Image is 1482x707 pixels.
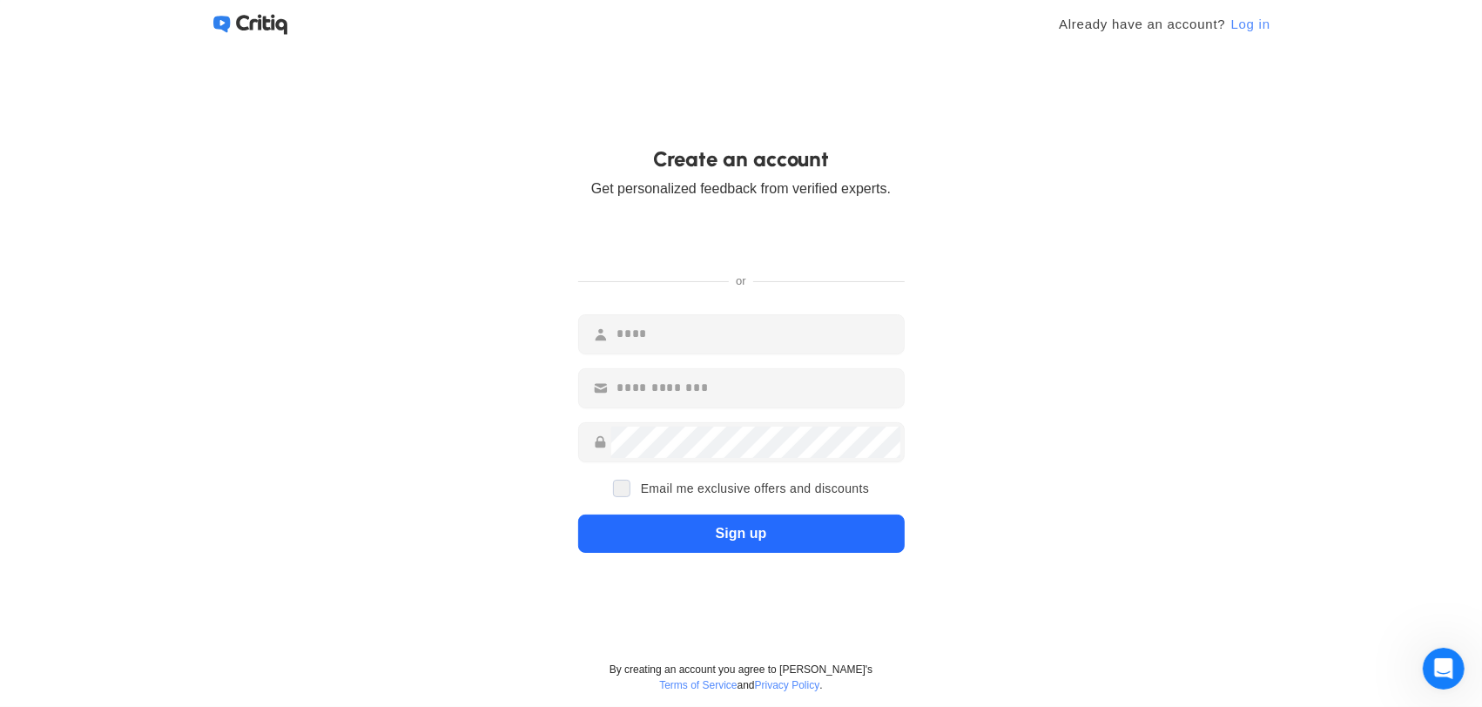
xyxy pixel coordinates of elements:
[591,178,891,199] span: Get personalized feedback from verified experts.
[591,144,891,175] span: Create an account
[641,480,869,497] span: Email me exclusive offers and discounts
[755,677,820,693] a: Privacy Policy
[646,220,837,259] iframe: Sign in with Google Button
[736,273,746,290] span: or
[1059,17,1225,31] span: Already have an account?
[1231,14,1270,35] span: Log in
[1423,648,1465,690] iframe: Intercom live chat
[659,677,737,693] a: Terms of Service
[578,662,905,693] span: By creating an account you agree to [PERSON_NAME]'s and .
